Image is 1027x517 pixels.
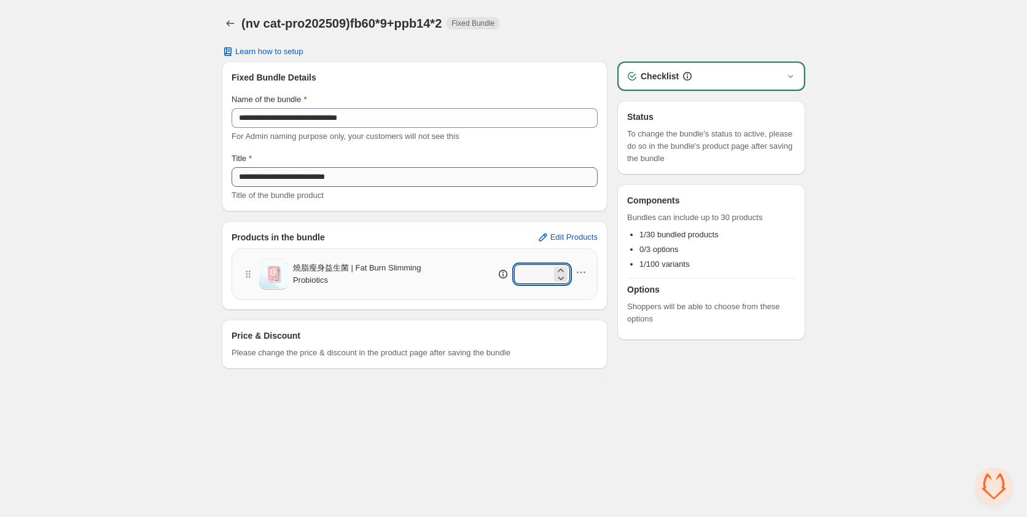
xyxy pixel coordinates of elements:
[627,283,795,296] h3: Options
[641,70,679,82] h3: Checklist
[639,245,679,254] span: 0/3 options
[232,347,510,359] span: Please change the price & discount in the product page after saving the bundle
[293,262,448,286] span: 燒脂瘦身益生菌 | Fat Burn Slimming Probiotics
[627,128,795,165] span: To change the bundle's status to active, please do so in the bundle's product page after saving t...
[550,232,598,242] span: Edit Products
[232,191,324,200] span: Title of the bundle product
[214,43,311,60] button: Learn how to setup
[529,227,605,247] button: Edit Products
[235,47,303,57] span: Learn how to setup
[232,71,598,84] h3: Fixed Bundle Details
[222,15,239,32] button: Back
[451,18,494,28] span: Fixed Bundle
[232,330,300,342] h3: Price & Discount
[627,211,795,224] span: Bundles can include up to 30 products
[627,194,680,207] h3: Components
[627,111,795,123] h3: Status
[232,231,325,243] h3: Products in the bundle
[232,93,307,106] label: Name of the bundle
[232,132,459,141] span: For Admin naming purpose only, your customers will not see this
[627,301,795,325] span: Shoppers will be able to choose from these options
[639,259,690,269] span: 1/100 variants
[232,152,252,165] label: Title
[241,16,442,31] h1: (nv cat-pro202509)fb60*9+ppb14*2
[639,230,719,239] span: 1/30 bundled products
[975,468,1012,505] div: 开放式聊天
[259,260,288,289] img: 燒脂瘦身益生菌 | Fat Burn Slimming Probiotics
